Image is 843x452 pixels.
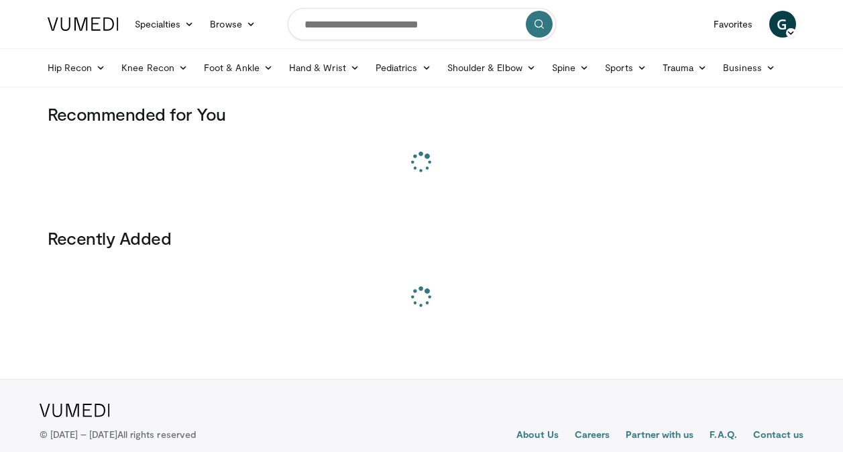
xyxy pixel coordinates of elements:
[516,428,559,444] a: About Us
[769,11,796,38] a: G
[48,17,119,31] img: VuMedi Logo
[40,404,110,417] img: VuMedi Logo
[706,11,761,38] a: Favorites
[202,11,264,38] a: Browse
[753,428,804,444] a: Contact us
[281,54,368,81] a: Hand & Wrist
[196,54,281,81] a: Foot & Ankle
[597,54,655,81] a: Sports
[655,54,716,81] a: Trauma
[368,54,439,81] a: Pediatrics
[288,8,556,40] input: Search topics, interventions
[48,227,796,249] h3: Recently Added
[626,428,693,444] a: Partner with us
[127,11,203,38] a: Specialties
[48,103,796,125] h3: Recommended for You
[544,54,597,81] a: Spine
[113,54,196,81] a: Knee Recon
[439,54,544,81] a: Shoulder & Elbow
[40,54,114,81] a: Hip Recon
[117,429,196,440] span: All rights reserved
[575,428,610,444] a: Careers
[40,428,196,441] p: © [DATE] – [DATE]
[715,54,783,81] a: Business
[710,428,736,444] a: F.A.Q.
